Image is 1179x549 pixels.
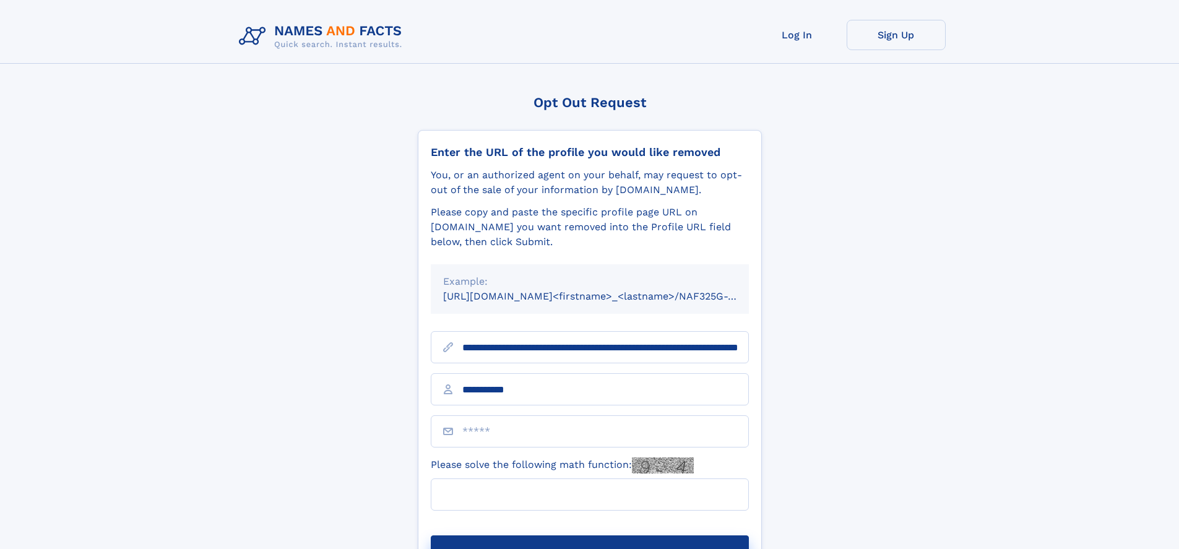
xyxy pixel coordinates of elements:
label: Please solve the following math function: [431,457,694,473]
div: Opt Out Request [418,95,762,110]
a: Log In [748,20,847,50]
div: You, or an authorized agent on your behalf, may request to opt-out of the sale of your informatio... [431,168,749,197]
div: Please copy and paste the specific profile page URL on [DOMAIN_NAME] you want removed into the Pr... [431,205,749,249]
a: Sign Up [847,20,946,50]
small: [URL][DOMAIN_NAME]<firstname>_<lastname>/NAF325G-xxxxxxxx [443,290,772,302]
div: Example: [443,274,736,289]
div: Enter the URL of the profile you would like removed [431,145,749,159]
img: Logo Names and Facts [234,20,412,53]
